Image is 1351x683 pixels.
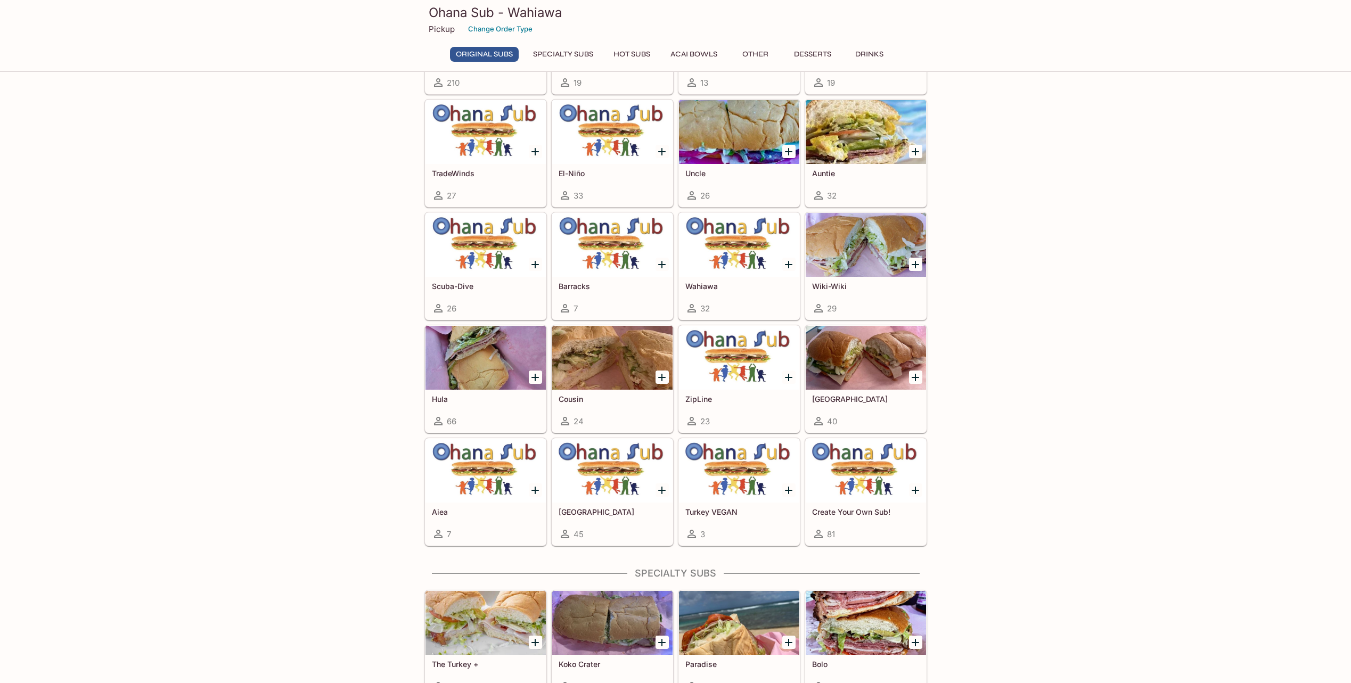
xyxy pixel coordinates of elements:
[425,100,546,207] a: TradeWinds27
[685,169,793,178] h5: Uncle
[529,483,542,497] button: Add Aiea
[447,191,456,201] span: 27
[552,438,673,546] a: [GEOGRAPHIC_DATA]45
[685,282,793,291] h5: Wahiawa
[788,47,837,62] button: Desserts
[805,100,927,207] a: Auntie32
[805,438,927,546] a: Create Your Own Sub!81
[806,439,926,503] div: Create Your Own Sub!
[450,47,519,62] button: Original Subs
[700,416,710,426] span: 23
[429,4,923,21] h3: Ohana Sub - Wahiawa
[679,591,799,655] div: Paradise
[700,529,705,539] span: 3
[782,636,796,649] button: Add Paradise
[679,100,799,164] div: Uncle
[812,169,920,178] h5: Auntie
[425,438,546,546] a: Aiea7
[700,303,710,314] span: 32
[909,636,922,649] button: Add Bolo
[432,507,539,516] h5: Aiea
[805,212,927,320] a: Wiki-Wiki29
[559,169,666,178] h5: El-Niño
[806,326,926,390] div: Manoa Falls
[425,212,546,320] a: Scuba-Dive26
[812,660,920,669] h5: Bolo
[425,100,546,164] div: TradeWinds
[679,213,799,277] div: Wahiawa
[679,326,799,390] div: ZipLine
[806,591,926,655] div: Bolo
[425,213,546,277] div: Scuba-Dive
[685,507,793,516] h5: Turkey VEGAN
[782,371,796,384] button: Add ZipLine
[425,439,546,503] div: Aiea
[552,439,673,503] div: Turkey
[827,303,837,314] span: 29
[552,213,673,277] div: Barracks
[425,325,546,433] a: Hula66
[782,145,796,158] button: Add Uncle
[909,371,922,384] button: Add Manoa Falls
[529,371,542,384] button: Add Hula
[679,439,799,503] div: Turkey VEGAN
[685,394,793,404] h5: ZipLine
[812,282,920,291] h5: Wiki-Wiki
[678,100,800,207] a: Uncle26
[656,258,669,271] button: Add Barracks
[827,191,837,201] span: 32
[846,47,894,62] button: Drinks
[574,78,582,88] span: 19
[782,258,796,271] button: Add Wahiawa
[552,591,673,655] div: Koko Crater
[559,282,666,291] h5: Barracks
[806,213,926,277] div: Wiki-Wiki
[656,636,669,649] button: Add Koko Crater
[685,660,793,669] h5: Paradise
[700,191,710,201] span: 26
[552,325,673,433] a: Cousin24
[678,212,800,320] a: Wahiawa32
[700,78,708,88] span: 13
[805,325,927,433] a: [GEOGRAPHIC_DATA]40
[574,416,584,426] span: 24
[429,24,455,34] p: Pickup
[909,483,922,497] button: Add Create Your Own Sub!
[559,660,666,669] h5: Koko Crater
[656,145,669,158] button: Add El-Niño
[447,416,456,426] span: 66
[812,394,920,404] h5: [GEOGRAPHIC_DATA]
[552,100,673,207] a: El-Niño33
[909,258,922,271] button: Add Wiki-Wiki
[552,100,673,164] div: El-Niño
[559,507,666,516] h5: [GEOGRAPHIC_DATA]
[812,507,920,516] h5: Create Your Own Sub!
[665,47,723,62] button: Acai Bowls
[432,169,539,178] h5: TradeWinds
[574,529,584,539] span: 45
[909,145,922,158] button: Add Auntie
[529,258,542,271] button: Add Scuba-Dive
[559,394,666,404] h5: Cousin
[447,78,460,88] span: 210
[678,325,800,433] a: ZipLine23
[529,636,542,649] button: Add The Turkey +
[656,371,669,384] button: Add Cousin
[447,529,451,539] span: 7
[432,282,539,291] h5: Scuba-Dive
[552,326,673,390] div: Cousin
[656,483,669,497] button: Add Turkey
[678,438,800,546] a: Turkey VEGAN3
[806,100,926,164] div: Auntie
[827,78,835,88] span: 19
[425,591,546,655] div: The Turkey +
[432,660,539,669] h5: The Turkey +
[552,212,673,320] a: Barracks7
[574,191,583,201] span: 33
[529,145,542,158] button: Add TradeWinds
[608,47,656,62] button: Hot Subs
[424,567,927,579] h4: Specialty Subs
[732,47,780,62] button: Other
[425,326,546,390] div: Hula
[432,394,539,404] h5: Hula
